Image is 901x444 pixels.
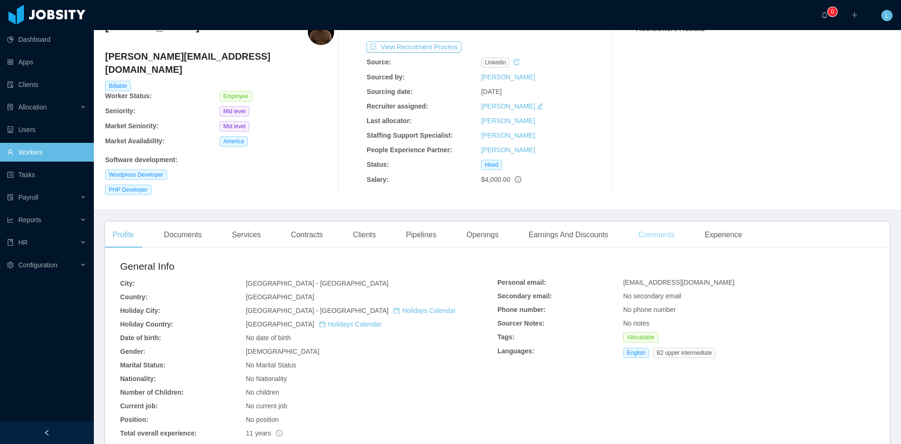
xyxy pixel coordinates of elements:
[220,91,252,101] span: Employee
[224,222,268,248] div: Services
[319,320,382,328] a: icon: calendarHolidays Calendar
[7,75,86,94] a: icon: auditClients
[120,259,497,274] h2: General Info
[220,121,249,132] span: Mid level
[105,92,152,100] b: Worker Status:
[393,307,456,314] a: icon: calendarHolidays Calendar
[481,117,535,125] a: [PERSON_NAME]
[653,348,716,358] span: B2 upper intermediate
[18,103,47,111] span: Allocation
[481,176,510,183] span: $4,000.00
[367,146,452,154] b: People Experience Partner:
[515,176,521,183] span: info-circle
[623,332,658,343] span: Allocatable
[246,402,287,410] span: No current job
[246,416,279,423] span: No position
[105,185,152,195] span: PHP Developer
[246,307,456,314] span: [GEOGRAPHIC_DATA] - [GEOGRAPHIC_DATA]
[459,222,506,248] div: Openings
[7,217,14,223] i: icon: line-chart
[120,293,147,301] b: Country:
[521,222,616,248] div: Earnings And Discounts
[105,81,131,91] span: Billable
[631,222,682,248] div: Comments
[18,216,41,224] span: Reports
[367,132,453,139] b: Staffing Support Specialist:
[120,334,161,342] b: Date of birth:
[7,262,14,268] i: icon: setting
[120,307,160,314] b: Holiday City:
[481,73,535,81] a: [PERSON_NAME]
[105,50,334,76] h4: [PERSON_NAME][EMAIL_ADDRESS][DOMAIN_NAME]
[367,161,389,168] b: Status:
[481,160,502,170] span: Hired
[513,59,520,65] i: icon: history
[367,43,461,51] a: icon: exportView Recruitment Process
[623,279,734,286] span: [EMAIL_ADDRESS][DOMAIN_NAME]
[276,430,283,436] span: info-circle
[497,333,514,341] b: Tags:
[497,292,552,300] b: Secondary email:
[623,292,681,300] span: No secondary email
[7,104,14,110] i: icon: solution
[246,334,291,342] span: No date of birth
[18,194,38,201] span: Payroll
[220,136,248,147] span: America
[7,143,86,162] a: icon: userWorkers
[481,57,510,68] span: linkedin
[367,58,391,66] b: Source:
[398,222,444,248] div: Pipelines
[367,117,412,125] b: Last allocator:
[623,348,649,358] span: English
[481,88,502,95] span: [DATE]
[7,165,86,184] a: icon: profileTasks
[367,102,428,110] b: Recruiter assigned:
[105,107,136,115] b: Seniority:
[623,306,676,313] span: No phone number
[367,73,405,81] b: Sourced by:
[481,132,535,139] a: [PERSON_NAME]
[7,120,86,139] a: icon: robotUsers
[821,12,828,18] i: icon: bell
[120,402,158,410] b: Current job:
[481,146,535,154] a: [PERSON_NAME]
[367,88,412,95] b: Sourcing date:
[18,261,57,269] span: Configuration
[7,30,86,49] a: icon: pie-chartDashboard
[497,347,534,355] b: Languages:
[120,280,135,287] b: City:
[393,307,400,314] i: icon: calendar
[497,319,544,327] b: Sourcer Notes:
[18,239,28,246] span: HR
[120,348,145,355] b: Gender:
[828,7,837,16] sup: 0
[497,279,546,286] b: Personal email:
[120,361,165,369] b: Marital Status:
[7,53,86,71] a: icon: appstoreApps
[156,222,209,248] div: Documents
[120,429,197,437] b: Total overall experience:
[537,103,543,109] i: icon: edit
[120,375,156,382] b: Nationality:
[246,429,283,437] span: 11 years
[283,222,330,248] div: Contracts
[246,389,279,396] span: No children
[105,122,159,130] b: Market Seniority:
[345,222,383,248] div: Clients
[308,19,334,45] img: 5245ac64-5a5b-4665-bb44-672b645912c0_683f72d5254e4-400w.png
[246,348,320,355] span: [DEMOGRAPHIC_DATA]
[120,389,183,396] b: Number of Children:
[246,320,382,328] span: [GEOGRAPHIC_DATA]
[851,12,858,18] i: icon: plus
[481,102,535,110] a: [PERSON_NAME]
[246,280,389,287] span: [GEOGRAPHIC_DATA] - [GEOGRAPHIC_DATA]
[246,375,287,382] span: No Nationality
[246,361,296,369] span: No Marital Status
[319,321,326,327] i: icon: calendar
[623,319,649,327] span: No notes
[246,293,314,301] span: [GEOGRAPHIC_DATA]
[367,176,389,183] b: Salary:
[885,10,889,21] span: L
[120,320,173,328] b: Holiday Country:
[697,222,750,248] div: Experience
